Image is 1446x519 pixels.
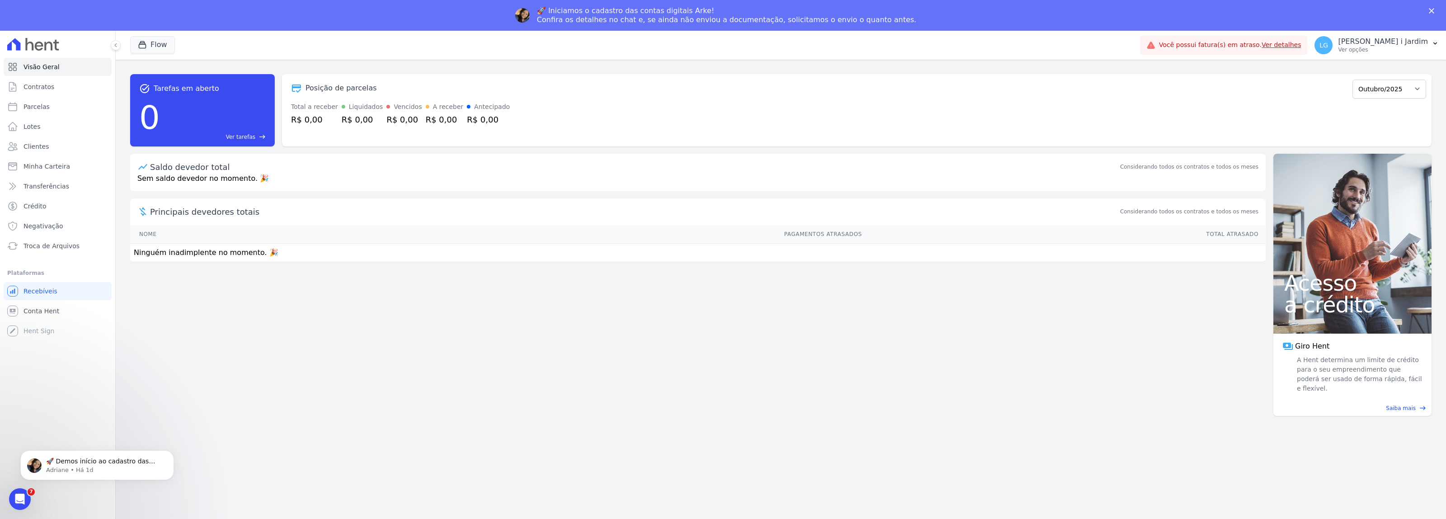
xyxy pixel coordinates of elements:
span: Giro Hent [1295,341,1329,352]
span: Recebíveis [23,287,57,296]
span: Visão Geral [23,62,60,71]
iframe: Intercom live chat [9,488,31,510]
span: Crédito [23,202,47,211]
div: Antecipado [474,102,510,112]
span: Ver tarefas [226,133,255,141]
span: Conta Hent [23,307,59,316]
div: Total a receber [291,102,338,112]
span: east [1419,405,1426,411]
span: Saiba mais [1386,404,1416,412]
span: Principais devedores totais [150,206,1118,218]
span: Lotes [23,122,41,131]
span: Clientes [23,142,49,151]
iframe: Intercom notifications mensagem [7,431,188,495]
span: Considerando todos os contratos e todos os meses [1120,208,1258,216]
div: R$ 0,00 [291,113,338,126]
div: A receber [433,102,464,112]
a: Ver detalhes [1262,41,1301,48]
a: Conta Hent [4,302,112,320]
div: 0 [139,94,160,141]
a: Parcelas [4,98,112,116]
a: Ver tarefas east [164,133,266,141]
div: R$ 0,00 [467,113,510,126]
div: R$ 0,00 [426,113,464,126]
span: 7 [28,488,35,495]
a: Contratos [4,78,112,96]
div: 🚀 Iniciamos o cadastro das contas digitais Arke! Confira os detalhes no chat e, se ainda não envi... [537,6,916,24]
span: Você possui fatura(s) em atraso. [1159,40,1301,50]
span: Acesso [1284,272,1421,294]
span: east [259,133,266,140]
span: Minha Carteira [23,162,70,171]
div: Vencidos [394,102,422,112]
p: Ver opções [1338,46,1428,53]
div: R$ 0,00 [342,113,383,126]
a: Negativação [4,217,112,235]
span: task_alt [139,83,150,94]
div: R$ 0,00 [386,113,422,126]
th: Pagamentos Atrasados [333,225,862,244]
a: Recebíveis [4,282,112,300]
img: Profile image for Adriane [515,8,530,23]
div: Posição de parcelas [305,83,377,94]
a: Lotes [4,118,112,136]
a: Minha Carteira [4,157,112,175]
th: Nome [130,225,333,244]
span: Negativação [23,222,63,231]
a: Transferências [4,177,112,195]
span: Troca de Arquivos [23,241,80,250]
span: 🚀 Demos início ao cadastro das Contas Digitais Arke! Iniciamos a abertura para clientes do modelo... [39,26,154,213]
span: Transferências [23,182,69,191]
span: LG [1319,42,1328,48]
td: Ninguém inadimplente no momento. 🎉 [130,243,1266,262]
button: LG [PERSON_NAME] i Jardim Ver opções [1307,33,1446,58]
p: [PERSON_NAME] i Jardim [1338,37,1428,46]
span: Contratos [23,82,54,91]
p: Sem saldo devedor no momento. 🎉 [130,173,1266,191]
span: Tarefas em aberto [154,83,219,94]
span: Parcelas [23,102,50,111]
a: Troca de Arquivos [4,237,112,255]
span: a crédito [1284,294,1421,316]
span: A Hent determina um limite de crédito para o seu empreendimento que poderá ser usado de forma ráp... [1295,355,1423,393]
div: Considerando todos os contratos e todos os meses [1120,163,1258,171]
th: Total Atrasado [862,225,1266,244]
div: Fechar [1429,8,1438,14]
p: Message from Adriane, sent Há 1d [39,35,156,43]
div: Liquidados [349,102,383,112]
div: Plataformas [7,268,108,278]
div: Saldo devedor total [150,161,1118,173]
a: Saiba mais east [1279,404,1426,412]
a: Clientes [4,137,112,156]
a: Crédito [4,197,112,215]
button: Flow [130,36,175,53]
a: Visão Geral [4,58,112,76]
